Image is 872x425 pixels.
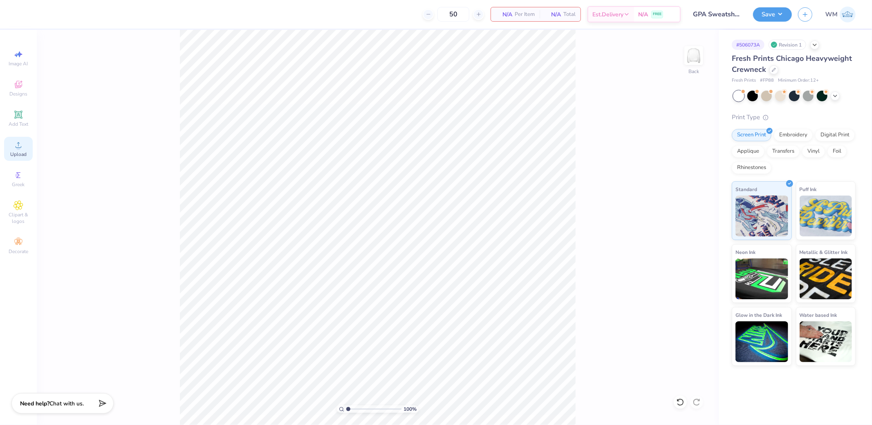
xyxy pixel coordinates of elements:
span: Puff Ink [800,185,817,194]
div: Embroidery [774,129,813,141]
div: Applique [732,145,764,158]
span: Standard [735,185,757,194]
span: FREE [653,11,661,17]
span: Total [563,10,576,19]
span: N/A [496,10,512,19]
span: Neon Ink [735,248,755,256]
span: Decorate [9,248,28,255]
span: Clipart & logos [4,211,33,225]
img: Water based Ink [800,321,852,362]
img: Standard [735,196,788,236]
img: Neon Ink [735,258,788,299]
span: Per Item [515,10,535,19]
span: Image AI [9,60,28,67]
span: Est. Delivery [592,10,623,19]
span: Water based Ink [800,311,837,319]
div: Transfers [767,145,800,158]
input: – – [437,7,469,22]
div: Foil [827,145,847,158]
span: Greek [12,181,25,188]
strong: Need help? [20,400,49,407]
span: WM [825,10,838,19]
div: Print Type [732,113,856,122]
span: Minimum Order: 12 + [778,77,819,84]
span: # FP88 [760,77,774,84]
img: Back [686,47,702,64]
img: Wilfredo Manabat [840,7,856,22]
div: Back [688,68,699,75]
img: Metallic & Glitter Ink [800,258,852,299]
div: Digital Print [815,129,855,141]
span: Glow in the Dark Ink [735,311,782,319]
div: # 506073A [732,40,764,50]
button: Save [753,7,792,22]
img: Puff Ink [800,196,852,236]
span: Upload [10,151,27,158]
div: Vinyl [802,145,825,158]
span: 100 % [403,405,417,413]
img: Glow in the Dark Ink [735,321,788,362]
span: Fresh Prints [732,77,756,84]
input: Untitled Design [687,6,747,22]
span: Add Text [9,121,28,127]
span: N/A [638,10,648,19]
div: Rhinestones [732,162,771,174]
span: Fresh Prints Chicago Heavyweight Crewneck [732,53,852,74]
span: Metallic & Glitter Ink [800,248,848,256]
span: N/A [545,10,561,19]
div: Revision 1 [769,40,806,50]
span: Designs [9,91,27,97]
span: Chat with us. [49,400,84,407]
div: Screen Print [732,129,771,141]
a: WM [825,7,856,22]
